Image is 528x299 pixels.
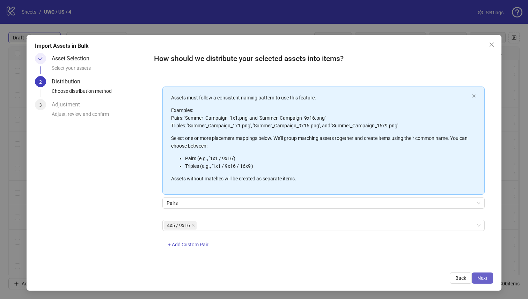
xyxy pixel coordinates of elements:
[35,42,493,50] div: Import Assets in Bulk
[472,94,476,98] button: close
[38,56,43,61] span: check
[489,42,494,47] span: close
[455,275,466,281] span: Back
[52,64,148,76] div: Select your assets
[472,272,493,284] button: Next
[52,53,95,64] div: Asset Selection
[52,99,86,110] div: Adjustment
[185,162,469,170] li: Triples (e.g., '1x1 / 9x16 / 16x9')
[450,272,472,284] button: Back
[162,239,214,251] button: + Add Custom Pair
[472,94,476,98] span: close
[168,242,208,247] span: + Add Custom Pair
[167,198,481,208] span: Pairs
[486,39,497,50] button: Close
[39,79,42,85] span: 2
[171,94,469,102] p: Assets must follow a consistent naming pattern to use this feature.
[171,106,469,129] p: Examples: Pairs: 'Summer_Campaign_1x1.png' and 'Summer_Campaign_9x16.png' Triples: 'Summer_Campai...
[52,87,148,99] div: Choose distribution method
[52,76,86,87] div: Distribution
[477,275,487,281] span: Next
[164,221,197,230] span: 4x5 / 9x16
[52,110,148,122] div: Adjust, review and confirm
[191,224,195,227] span: close
[185,155,469,162] li: Pairs (e.g., '1x1 / 9x16')
[39,102,42,108] span: 3
[167,222,190,229] span: 4x5 / 9x16
[154,53,493,65] h2: How should we distribute your selected assets into items?
[171,134,469,150] p: Select one or more placement mappings below. We'll group matching assets together and create item...
[171,175,469,182] p: Assets without matches will be created as separate items.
